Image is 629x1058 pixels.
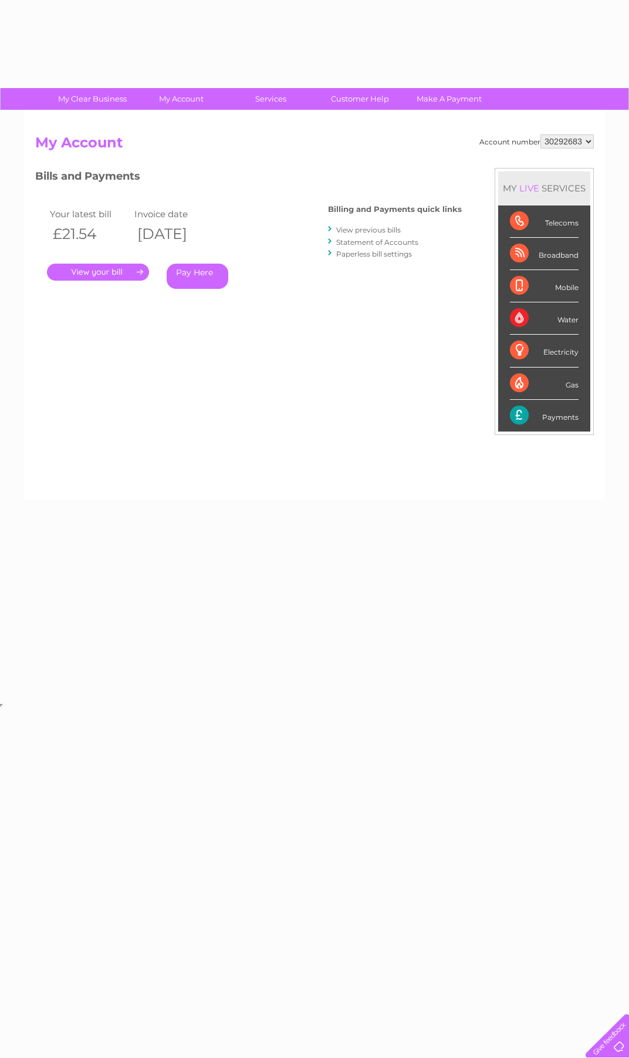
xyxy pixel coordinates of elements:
th: £21.54 [47,222,131,246]
div: Payments [510,400,579,432]
div: Telecoms [510,205,579,238]
div: Water [510,302,579,335]
a: Customer Help [312,88,408,110]
a: Pay Here [167,264,228,289]
div: Electricity [510,335,579,367]
a: My Account [133,88,230,110]
th: [DATE] [131,222,216,246]
h4: Billing and Payments quick links [328,205,462,214]
a: View previous bills [336,225,401,234]
div: MY SERVICES [498,171,590,205]
a: Statement of Accounts [336,238,418,247]
div: Mobile [510,270,579,302]
div: Broadband [510,238,579,270]
a: Services [222,88,319,110]
a: Paperless bill settings [336,250,412,258]
a: Make A Payment [401,88,498,110]
a: My Clear Business [44,88,141,110]
div: LIVE [517,183,542,194]
td: Invoice date [131,206,216,222]
h2: My Account [35,134,594,157]
td: Your latest bill [47,206,131,222]
a: . [47,264,149,281]
h3: Bills and Payments [35,168,462,188]
div: Gas [510,368,579,400]
div: Account number [479,134,594,149]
